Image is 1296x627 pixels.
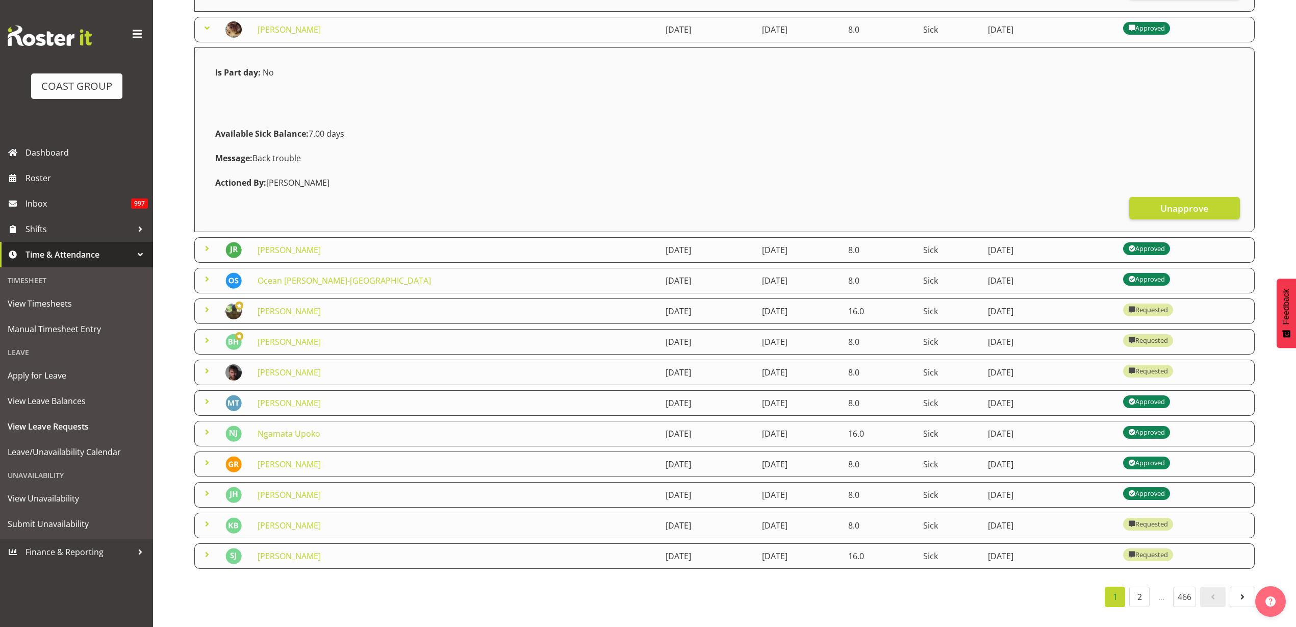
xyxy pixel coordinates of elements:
img: aaron-grant454b22c01f25b3c339245abd24dca433.png [225,21,242,38]
td: Sick [917,421,982,446]
img: jackson-howsan1256.jpg [225,487,242,503]
a: [PERSON_NAME] [258,550,321,562]
td: 8.0 [842,329,917,355]
div: Leave [3,342,150,363]
a: Submit Unavailability [3,511,150,537]
a: View Timesheets [3,291,150,316]
td: Sick [917,390,982,416]
a: Ocean [PERSON_NAME]-[GEOGRAPHIC_DATA] [258,275,431,286]
strong: Message: [215,153,252,164]
td: [DATE] [659,237,756,263]
img: kieran-bauer1154.jpg [225,517,242,534]
td: [DATE] [982,17,1117,42]
div: Approved [1128,242,1165,255]
td: [DATE] [659,298,756,324]
td: [DATE] [659,421,756,446]
td: [DATE] [982,482,1117,508]
span: Dashboard [26,145,148,160]
img: stu-jones1168.jpg [225,548,242,564]
td: Sick [917,329,982,355]
td: Sick [917,360,982,385]
a: Manual Timesheet Entry [3,316,150,342]
td: 8.0 [842,513,917,538]
td: [DATE] [982,360,1117,385]
a: [PERSON_NAME] [258,306,321,317]
div: Approved [1128,22,1165,34]
a: Apply for Leave [3,363,150,388]
div: Requested [1128,304,1168,316]
td: [DATE] [982,237,1117,263]
td: [DATE] [982,298,1117,324]
td: [DATE] [659,513,756,538]
div: [PERSON_NAME] [209,170,1240,195]
td: [DATE] [659,543,756,569]
td: Sick [917,268,982,293]
td: Sick [917,452,982,477]
td: 8.0 [842,482,917,508]
a: [PERSON_NAME] [258,459,321,470]
td: [DATE] [756,329,842,355]
a: Ngamata Upoko [258,428,320,439]
span: Shifts [26,221,133,237]
td: 8.0 [842,17,917,42]
td: 8.0 [842,452,917,477]
img: jason-adams8c22eaeb1947293198e402fef10c00a6.png [225,364,242,381]
div: Requested [1128,548,1168,561]
td: [DATE] [756,421,842,446]
td: [DATE] [756,298,842,324]
td: [DATE] [659,452,756,477]
img: geoffrey-robertson10378.jpg [225,456,242,472]
td: [DATE] [982,329,1117,355]
span: Apply for Leave [8,368,145,383]
td: [DATE] [756,17,842,42]
div: Requested [1128,518,1168,530]
img: malae-toleafoa1112.jpg [225,395,242,411]
a: [PERSON_NAME] [258,489,321,500]
a: View Unavailability [3,486,150,511]
div: Unavailability [3,465,150,486]
a: View Leave Balances [3,388,150,414]
td: [DATE] [756,513,842,538]
a: View Leave Requests [3,414,150,439]
span: View Timesheets [8,296,145,311]
td: [DATE] [659,390,756,416]
td: [DATE] [659,17,756,42]
a: [PERSON_NAME] [258,520,321,531]
span: Inbox [26,196,131,211]
a: [PERSON_NAME] [258,336,321,347]
strong: Actioned By: [215,177,266,188]
a: Leave/Unavailability Calendar [3,439,150,465]
img: filipo-iupelid4dee51ae661687a442d92e36fb44151.png [225,303,242,319]
td: 16.0 [842,298,917,324]
td: Sick [917,237,982,263]
div: 7.00 days [209,121,1240,146]
span: 997 [131,198,148,209]
td: [DATE] [756,237,842,263]
div: Approved [1128,273,1165,285]
span: Time & Attendance [26,247,133,262]
a: 466 [1173,587,1196,607]
span: Roster [26,170,148,186]
td: 8.0 [842,237,917,263]
div: Timesheet [3,270,150,291]
img: ngamata-junior3423.jpg [225,425,242,442]
td: Sick [917,17,982,42]
td: [DATE] [756,482,842,508]
strong: Is Part day: [215,67,261,78]
div: Approved [1128,426,1165,438]
div: Approved [1128,395,1165,408]
span: Unapprove [1160,202,1208,215]
a: [PERSON_NAME] [258,244,321,256]
a: [PERSON_NAME] [258,367,321,378]
td: [DATE] [756,360,842,385]
div: Requested [1128,365,1168,377]
td: Sick [917,513,982,538]
td: 8.0 [842,360,917,385]
td: 8.0 [842,268,917,293]
span: Feedback [1282,289,1291,324]
td: 8.0 [842,390,917,416]
div: COAST GROUP [41,79,112,94]
td: Sick [917,543,982,569]
td: Sick [917,298,982,324]
td: 16.0 [842,543,917,569]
